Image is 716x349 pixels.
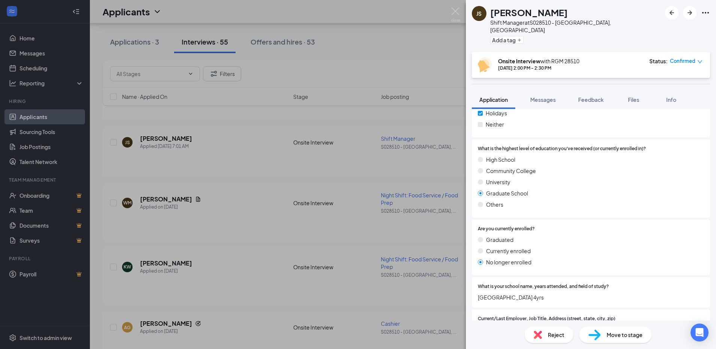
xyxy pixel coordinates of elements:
[478,315,615,322] span: Current/Last Employer, Job Title, Address (street, state, city, zip)
[478,293,704,301] span: [GEOGRAPHIC_DATA] 4yrs
[486,178,510,186] span: University
[498,58,540,64] b: Onsite Interview
[670,57,695,65] span: Confirmed
[498,57,579,65] div: with RGM 28510
[486,200,503,209] span: Others
[486,189,528,197] span: Graduate School
[486,155,515,164] span: High School
[486,247,531,255] span: Currently enrolled
[490,19,661,34] div: Shift Manager at S028510 - [GEOGRAPHIC_DATA], [GEOGRAPHIC_DATA]
[486,167,536,175] span: Community College
[517,38,522,42] svg: Plus
[701,8,710,17] svg: Ellipses
[486,236,513,244] span: Graduated
[649,57,668,65] div: Status :
[548,331,564,339] span: Reject
[665,6,679,19] button: ArrowLeftNew
[697,59,703,64] span: down
[628,96,639,103] span: Files
[486,120,504,128] span: Neither
[683,6,697,19] button: ArrowRight
[479,96,508,103] span: Application
[490,6,568,19] h1: [PERSON_NAME]
[476,10,482,17] div: JS
[530,96,556,103] span: Messages
[667,8,676,17] svg: ArrowLeftNew
[478,145,646,152] span: What is the highest level of education you've received (or currently enrolled in)?
[578,96,604,103] span: Feedback
[478,283,609,290] span: What is your school name, years attended, and field of study?
[478,225,535,233] span: Are you currently enrolled?
[486,109,507,117] span: Holidays
[691,324,709,342] div: Open Intercom Messenger
[685,8,694,17] svg: ArrowRight
[490,36,524,44] button: PlusAdd a tag
[666,96,676,103] span: Info
[486,258,531,266] span: No longer enrolled
[607,331,643,339] span: Move to stage
[498,65,579,71] div: [DATE] 2:00 PM - 2:30 PM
